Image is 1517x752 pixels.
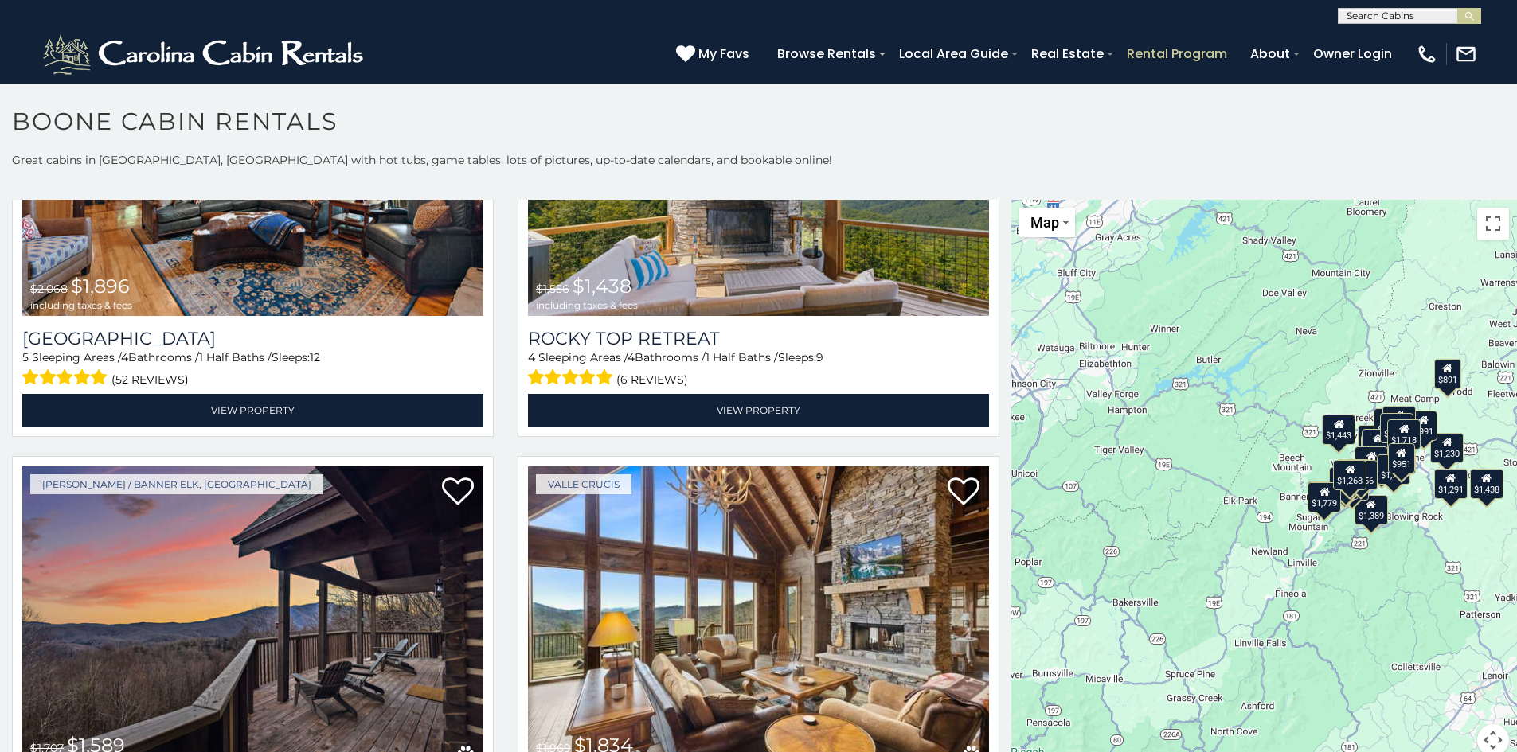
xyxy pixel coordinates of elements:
[22,350,29,364] span: 5
[1378,454,1411,484] div: $1,741
[22,394,483,427] a: View Property
[891,40,1016,68] a: Local Area Guide
[40,30,370,78] img: White-1-2.png
[1308,482,1342,512] div: $1,779
[1358,425,1391,455] div: $2,230
[1388,419,1421,450] div: $1,718
[1374,407,1408,438] div: $1,366
[616,369,688,390] span: (6 reviews)
[628,350,635,364] span: 4
[22,328,483,349] h3: Diamond Creek Lodge
[30,282,68,296] span: $2,068
[676,44,753,64] a: My Favs
[698,44,749,64] span: My Favs
[1331,470,1359,500] div: $999
[528,328,989,349] a: Rocky Top Retreat
[1119,40,1235,68] a: Rental Program
[199,350,272,364] span: 1 Half Baths /
[1470,468,1503,498] div: $1,438
[1362,429,1395,459] div: $1,896
[1305,40,1400,68] a: Owner Login
[1030,214,1059,231] span: Map
[111,369,189,390] span: (52 reviews)
[536,300,638,310] span: including taxes & fees
[22,328,483,349] a: [GEOGRAPHIC_DATA]
[528,349,989,390] div: Sleeping Areas / Bathrooms / Sleeps:
[1383,405,1417,435] div: $1,380
[1019,208,1075,237] button: Change map style
[1455,43,1477,65] img: mail-regular-white.png
[1410,411,1437,441] div: $991
[536,282,569,296] span: $1,556
[1308,481,1342,511] div: $1,383
[536,474,631,494] a: Valle Crucis
[1323,414,1356,444] div: $1,443
[1434,359,1461,389] div: $891
[769,40,884,68] a: Browse Rentals
[1355,446,1389,477] div: $1,834
[948,476,979,509] a: Add to favorites
[706,350,778,364] span: 1 Half Baths /
[310,350,320,364] span: 12
[121,350,128,364] span: 4
[1416,43,1438,65] img: phone-regular-white.png
[30,300,132,310] span: including taxes & fees
[528,394,989,427] a: View Property
[1381,413,1414,443] div: $1,101
[816,350,823,364] span: 9
[1477,208,1509,240] button: Toggle fullscreen view
[1388,443,1415,473] div: $951
[442,476,474,509] a: Add to favorites
[22,349,483,390] div: Sleeping Areas / Bathrooms / Sleeps:
[573,275,631,298] span: $1,438
[1023,40,1112,68] a: Real Estate
[71,275,130,298] span: $1,896
[1334,460,1367,490] div: $1,268
[1329,466,1363,497] div: $1,589
[1434,469,1468,499] div: $1,291
[1355,495,1388,525] div: $1,389
[30,474,323,494] a: [PERSON_NAME] / Banner Elk, [GEOGRAPHIC_DATA]
[1242,40,1298,68] a: About
[1431,433,1464,463] div: $1,230
[528,350,535,364] span: 4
